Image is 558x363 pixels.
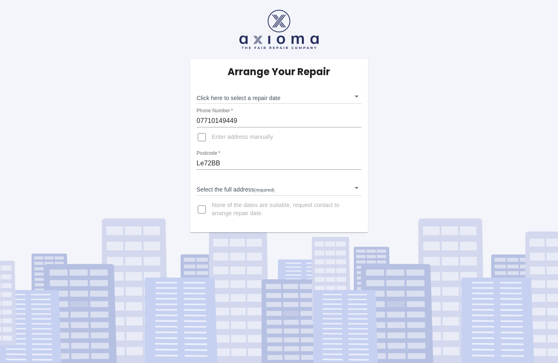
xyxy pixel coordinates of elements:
label: Postcode [196,150,220,157]
span: Enter address manually [212,133,273,141]
h5: Arrange Your Repair [228,65,330,78]
img: axioma [239,10,319,49]
label: Phone Number [196,107,233,114]
span: None of the dates are suitable, request contact to arrange repair date. [212,201,355,218]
